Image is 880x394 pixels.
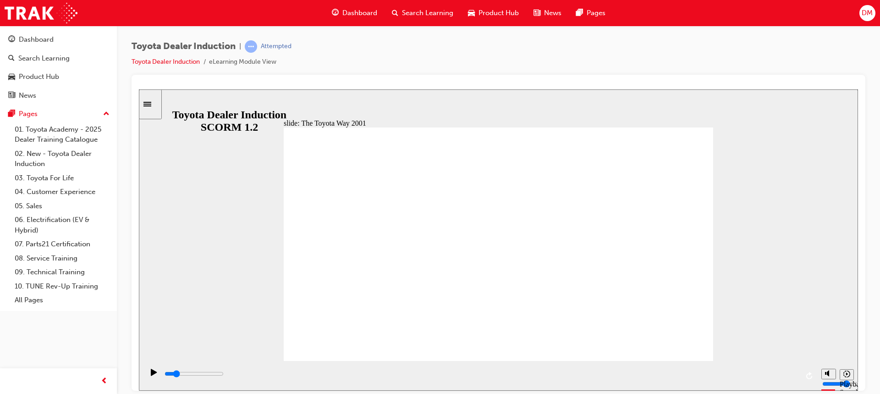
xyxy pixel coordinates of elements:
[402,8,453,18] span: Search Learning
[701,291,715,307] div: Playback Speed
[261,42,291,51] div: Attempted
[18,53,70,64] div: Search Learning
[682,279,697,290] button: Mute (Ctrl+Alt+M)
[8,36,15,44] span: guage-icon
[11,199,113,213] a: 05. Sales
[11,237,113,251] a: 07. Parts21 Certification
[4,105,113,122] button: Pages
[4,29,113,105] button: DashboardSearch LearningProduct HubNews
[132,41,236,52] span: Toyota Dealer Induction
[11,251,113,266] a: 08. Service Training
[5,272,678,301] div: playback controls
[19,90,36,101] div: News
[544,8,561,18] span: News
[8,73,15,81] span: car-icon
[587,8,605,18] span: Pages
[11,213,113,237] a: 06. Electrification (EV & Hybrid)
[478,8,519,18] span: Product Hub
[569,4,613,22] a: pages-iconPages
[4,87,113,104] a: News
[324,4,385,22] a: guage-iconDashboard
[859,5,875,21] button: DM
[11,265,113,279] a: 09. Technical Training
[132,58,200,66] a: Toyota Dealer Induction
[103,108,110,120] span: up-icon
[533,7,540,19] span: news-icon
[332,7,339,19] span: guage-icon
[4,31,113,48] a: Dashboard
[11,185,113,199] a: 04. Customer Experience
[701,280,715,291] button: Playback speed
[683,291,742,298] input: volume
[576,7,583,19] span: pages-icon
[385,4,461,22] a: search-iconSearch Learning
[19,72,59,82] div: Product Hub
[19,109,38,119] div: Pages
[5,3,77,23] img: Trak
[11,279,113,294] a: 10. TUNE Rev-Up Training
[11,122,113,147] a: 01. Toyota Academy - 2025 Dealer Training Catalogue
[5,279,20,294] button: Play (Ctrl+Alt+P)
[239,41,241,52] span: |
[8,110,15,118] span: pages-icon
[19,34,54,45] div: Dashboard
[209,57,276,67] li: eLearning Module View
[678,272,715,301] div: misc controls
[392,7,398,19] span: search-icon
[468,7,475,19] span: car-icon
[862,8,873,18] span: DM
[526,4,569,22] a: news-iconNews
[4,50,113,67] a: Search Learning
[245,40,257,53] span: learningRecordVerb_ATTEMPT-icon
[8,55,15,63] span: search-icon
[342,8,377,18] span: Dashboard
[101,376,108,387] span: prev-icon
[11,171,113,185] a: 03. Toyota For Life
[461,4,526,22] a: car-iconProduct Hub
[8,92,15,100] span: news-icon
[664,280,678,294] button: Replay (Ctrl+Alt+R)
[4,68,113,85] a: Product Hub
[11,147,113,171] a: 02. New - Toyota Dealer Induction
[11,293,113,307] a: All Pages
[26,281,85,288] input: slide progress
